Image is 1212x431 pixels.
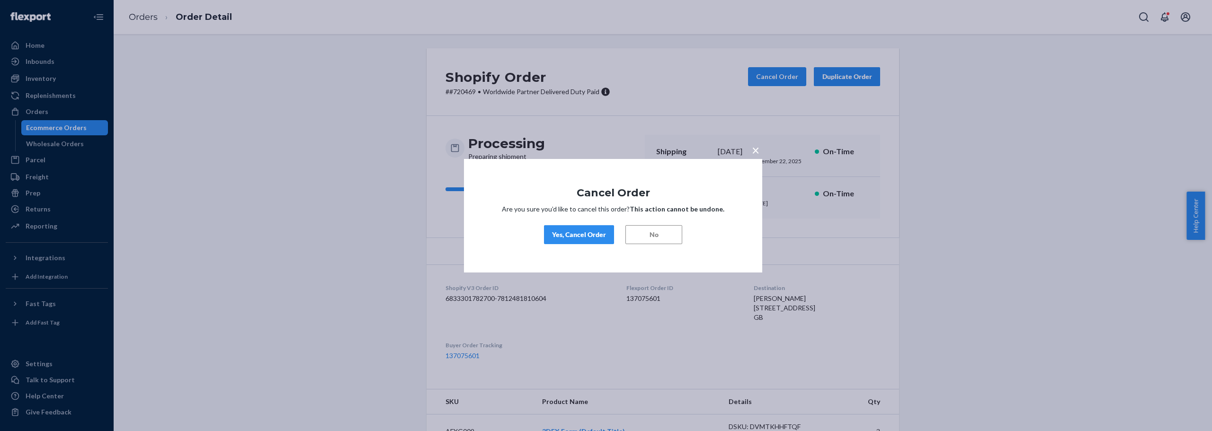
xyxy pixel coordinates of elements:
[552,230,606,239] div: Yes, Cancel Order
[625,225,682,244] button: No
[752,141,759,158] span: ×
[492,187,734,198] h1: Cancel Order
[492,204,734,214] p: Are you sure you’d like to cancel this order?
[544,225,614,244] button: Yes, Cancel Order
[630,205,724,213] strong: This action cannot be undone.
